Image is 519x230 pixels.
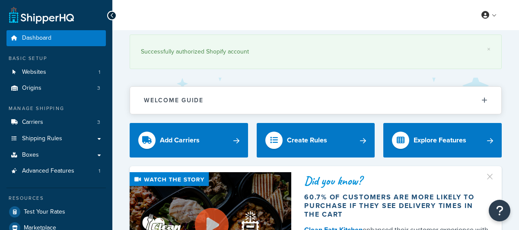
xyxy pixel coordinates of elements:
a: Dashboard [6,30,106,46]
span: Boxes [22,151,39,159]
div: Successfully authorized Shopify account [141,46,490,58]
a: Boxes [6,147,106,163]
a: Shipping Rules [6,131,106,147]
span: Websites [22,69,46,76]
li: Carriers [6,114,106,130]
div: Manage Shipping [6,105,106,112]
a: Add Carriers [130,123,248,158]
li: Advanced Features [6,163,106,179]
span: Origins [22,85,41,92]
li: Websites [6,64,106,80]
a: Explore Features [383,123,502,158]
span: 3 [97,119,100,126]
div: Resources [6,195,106,202]
div: Explore Features [414,134,466,146]
div: 60.7% of customers are more likely to purchase if they see delivery times in the cart [304,193,489,219]
a: Carriers3 [6,114,106,130]
span: Dashboard [22,35,51,42]
span: Carriers [22,119,43,126]
a: × [487,46,490,53]
h2: Welcome Guide [144,97,204,104]
button: Open Resource Center [489,200,510,221]
span: 1 [99,69,100,76]
a: Advanced Features1 [6,163,106,179]
div: Add Carriers [160,134,200,146]
div: Basic Setup [6,55,106,62]
a: Test Your Rates [6,204,106,220]
button: Welcome Guide [130,87,501,114]
div: Create Rules [287,134,327,146]
li: Origins [6,80,106,96]
a: Websites1 [6,64,106,80]
a: Origins3 [6,80,106,96]
a: Create Rules [257,123,375,158]
span: 1 [99,167,100,175]
span: Test Your Rates [24,208,65,216]
span: Advanced Features [22,167,74,175]
div: Did you know? [304,175,489,187]
span: Shipping Rules [22,135,62,142]
span: 3 [97,85,100,92]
